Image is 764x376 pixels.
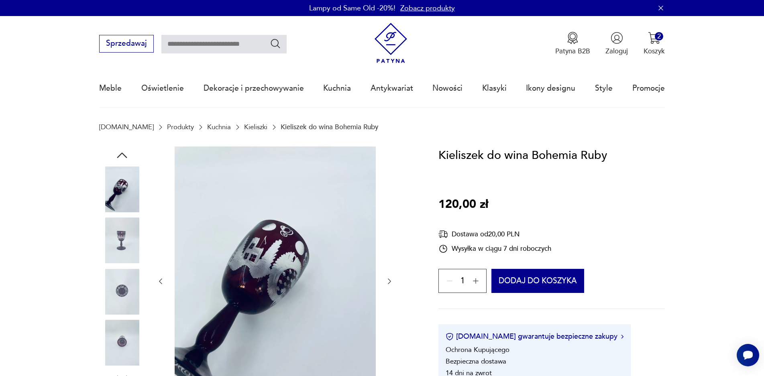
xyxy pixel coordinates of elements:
p: Lampy od Same Old -20%! [309,3,395,13]
a: Ikona medaluPatyna B2B [555,32,590,56]
button: 2Koszyk [644,32,665,56]
a: Kuchnia [323,70,351,107]
img: Ikona certyfikatu [446,333,454,341]
button: Sprzedawaj [99,35,153,53]
div: Dostawa od 20,00 PLN [438,229,551,239]
button: Zaloguj [605,32,628,56]
div: 2 [655,32,663,41]
img: Ikona dostawy [438,229,448,239]
p: Patyna B2B [555,47,590,56]
img: Ikona medalu [566,32,579,44]
a: Ikony designu [526,70,575,107]
div: Wysyłka w ciągu 7 dni roboczych [438,244,551,254]
img: Zdjęcie produktu Kieliszek do wina Bohemia Ruby [99,320,145,366]
a: Antykwariat [371,70,413,107]
h1: Kieliszek do wina Bohemia Ruby [438,146,607,165]
li: Ochrona Kupującego [446,345,509,354]
a: Promocje [632,70,665,107]
li: Bezpieczna dostawa [446,357,506,366]
a: Kieliszki [244,123,267,131]
a: Produkty [167,123,194,131]
a: [DOMAIN_NAME] [99,123,154,131]
a: Kuchnia [207,123,231,131]
iframe: Smartsupp widget button [737,344,759,366]
p: Kieliszek do wina Bohemia Ruby [281,123,378,131]
a: Dekoracje i przechowywanie [204,70,304,107]
a: Style [595,70,613,107]
button: Patyna B2B [555,32,590,56]
img: Patyna - sklep z meblami i dekoracjami vintage [371,23,411,63]
img: Zdjęcie produktu Kieliszek do wina Bohemia Ruby [99,217,145,263]
a: Klasyki [482,70,507,107]
p: 120,00 zł [438,195,488,214]
a: Sprzedawaj [99,41,153,47]
img: Zdjęcie produktu Kieliszek do wina Bohemia Ruby [99,269,145,315]
a: Oświetlenie [141,70,184,107]
img: Ikona koszyka [648,32,660,44]
a: Zobacz produkty [400,3,455,13]
img: Ikona strzałki w prawo [621,335,623,339]
button: [DOMAIN_NAME] gwarantuje bezpieczne zakupy [446,331,623,341]
a: Nowości [432,70,462,107]
p: Koszyk [644,47,665,56]
img: Zdjęcie produktu Kieliszek do wina Bohemia Ruby [99,167,145,212]
p: Zaloguj [605,47,628,56]
span: 1 [460,278,465,285]
button: Szukaj [270,38,281,49]
button: Dodaj do koszyka [491,269,584,293]
img: Ikonka użytkownika [611,32,623,44]
a: Meble [99,70,122,107]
